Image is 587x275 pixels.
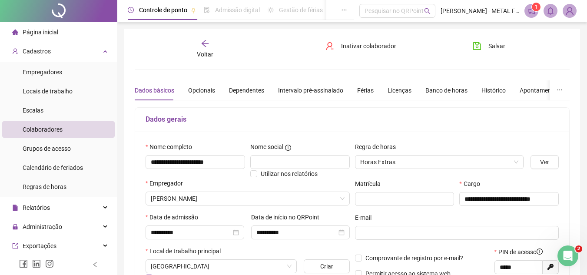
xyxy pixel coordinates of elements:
[575,245,582,252] span: 2
[201,39,209,48] span: arrow-left
[527,7,535,15] span: notification
[23,145,71,152] span: Grupos de acesso
[425,86,468,95] div: Banco de horas
[12,48,18,54] span: user-add
[23,164,83,171] span: Calendário de feriados
[355,142,401,152] label: Regra de horas
[547,7,554,15] span: bell
[146,212,204,222] label: Data de admissão
[191,8,196,13] span: pushpin
[466,39,512,53] button: Salvar
[325,42,334,50] span: user-delete
[278,86,343,95] div: Intervalo pré-assinalado
[355,213,377,222] label: E-mail
[23,29,58,36] span: Página inicial
[563,4,576,17] img: 25573
[12,29,18,35] span: home
[498,247,543,257] span: PIN de acesso
[355,179,386,189] label: Matrícula
[23,48,51,55] span: Cadastros
[146,142,198,152] label: Nome completo
[151,192,345,205] span: DANIEL GOMES DA COSTA EPP
[12,224,18,230] span: lock
[279,7,323,13] span: Gestão de férias
[550,80,570,100] button: ellipsis
[532,3,541,11] sup: 1
[537,248,543,255] span: info-circle
[535,4,538,10] span: 1
[360,156,519,169] span: Horas Extras
[261,170,318,177] span: Utilizar nos relatórios
[45,259,54,268] span: instagram
[23,183,66,190] span: Regras de horas
[531,155,559,169] button: Ver
[341,7,347,13] span: ellipsis
[146,114,559,125] h5: Dados gerais
[250,142,283,152] span: Nome social
[488,41,505,51] span: Salvar
[139,7,187,13] span: Controle de ponto
[92,262,98,268] span: left
[188,86,215,95] div: Opcionais
[146,179,189,188] label: Empregador
[285,145,291,151] span: info-circle
[23,242,56,249] span: Exportações
[23,107,43,114] span: Escalas
[23,69,62,76] span: Empregadores
[128,7,134,13] span: clock-circle
[520,86,560,95] div: Apontamentos
[557,245,578,266] iframe: Intercom live chat
[473,42,481,50] span: save
[197,51,213,58] span: Voltar
[320,262,333,271] span: Criar
[357,86,374,95] div: Férias
[365,255,463,262] span: Comprovante de registro por e-mail?
[304,259,349,273] button: Criar
[319,39,403,53] button: Inativar colaborador
[481,86,506,95] div: Histórico
[32,259,41,268] span: linkedin
[135,86,174,95] div: Dados básicos
[388,86,411,95] div: Licenças
[540,157,549,167] span: Ver
[23,223,62,230] span: Administração
[146,246,226,256] label: Local de trabalho principal
[268,7,274,13] span: sun
[19,259,28,268] span: facebook
[23,88,73,95] span: Locais de trabalho
[215,7,260,13] span: Admissão digital
[441,6,519,16] span: [PERSON_NAME] - METAL FERRAZ COMERCIO DE METAIS
[557,87,563,93] span: ellipsis
[12,243,18,249] span: export
[12,205,18,211] span: file
[341,41,396,51] span: Inativar colaborador
[459,179,485,189] label: Cargo
[251,212,325,222] label: Data de início no QRPoint
[424,8,431,14] span: search
[204,7,210,13] span: file-done
[23,126,63,133] span: Colaboradores
[151,260,292,273] span: SÃO PAULO
[229,86,264,95] div: Dependentes
[23,204,50,211] span: Relatórios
